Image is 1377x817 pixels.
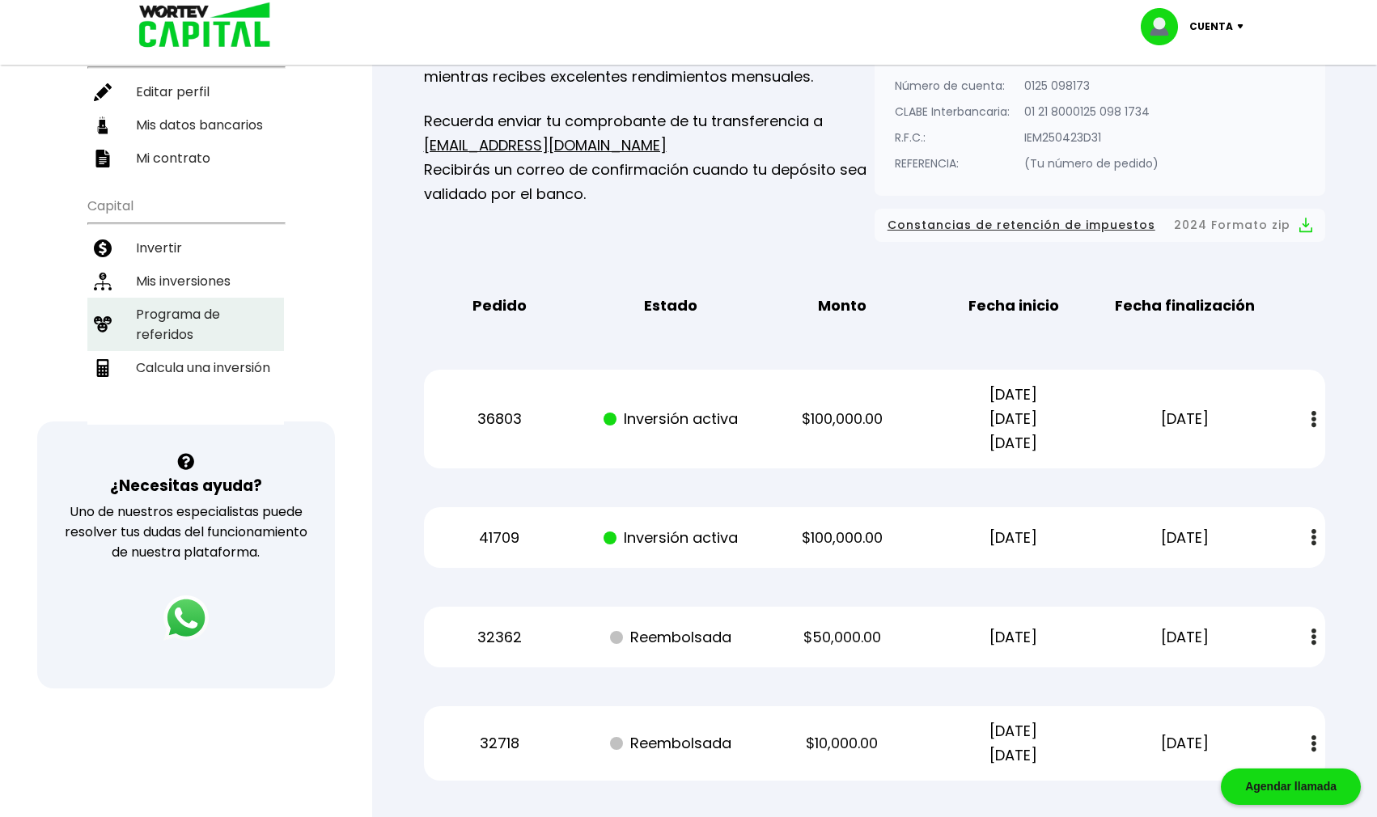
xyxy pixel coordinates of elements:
[1233,24,1255,29] img: icon-down
[1024,151,1159,176] p: (Tu número de pedido)
[87,351,284,384] a: Calcula una inversión
[87,298,284,351] a: Programa de referidos
[599,407,743,431] p: Inversión activa
[87,75,284,108] a: Editar perfil
[1024,74,1159,98] p: 0125 098173
[770,407,914,431] p: $100,000.00
[888,215,1312,235] button: Constancias de retención de impuestos2024 Formato zip
[94,83,112,101] img: editar-icon.952d3147.svg
[599,625,743,650] p: Reembolsada
[94,315,112,333] img: recomiendanos-icon.9b8e9327.svg
[94,239,112,257] img: invertir-icon.b3b967d7.svg
[895,99,1010,124] p: CLABE Interbancaria:
[770,731,914,756] p: $10,000.00
[94,116,112,134] img: datos-icon.10cf9172.svg
[818,294,866,318] b: Monto
[1024,125,1159,150] p: IEM250423D31
[895,125,1010,150] p: R.F.C.:
[895,74,1010,98] p: Número de cuenta:
[87,108,284,142] a: Mis datos bancarios
[427,731,571,756] p: 32718
[472,294,527,318] b: Pedido
[1115,294,1255,318] b: Fecha finalización
[427,526,571,550] p: 41709
[770,625,914,650] p: $50,000.00
[599,526,743,550] p: Inversión activa
[1141,8,1189,45] img: profile-image
[941,719,1085,768] p: [DATE] [DATE]
[424,135,667,155] a: [EMAIL_ADDRESS][DOMAIN_NAME]
[941,526,1085,550] p: [DATE]
[1112,407,1256,431] p: [DATE]
[770,526,914,550] p: $100,000.00
[644,294,697,318] b: Estado
[424,109,875,206] p: Recuerda enviar tu comprobante de tu transferencia a Recibirás un correo de confirmación cuando t...
[87,231,284,265] a: Invertir
[87,32,284,175] ul: Perfil
[968,294,1059,318] b: Fecha inicio
[1112,526,1256,550] p: [DATE]
[599,731,743,756] p: Reembolsada
[94,359,112,377] img: calculadora-icon.17d418c4.svg
[94,150,112,167] img: contrato-icon.f2db500c.svg
[427,625,571,650] p: 32362
[941,383,1085,455] p: [DATE] [DATE] [DATE]
[427,407,571,431] p: 36803
[58,502,314,562] p: Uno de nuestros especialistas puede resolver tus dudas del funcionamiento de nuestra plataforma.
[1024,99,1159,124] p: 01 21 8000125 098 1734
[163,595,209,641] img: logos_whatsapp-icon.242b2217.svg
[87,188,284,425] ul: Capital
[110,474,262,497] h3: ¿Necesitas ayuda?
[888,215,1155,235] span: Constancias de retención de impuestos
[87,265,284,298] a: Mis inversiones
[1189,15,1233,39] p: Cuenta
[941,625,1085,650] p: [DATE]
[1221,768,1361,805] div: Agendar llamada
[1112,731,1256,756] p: [DATE]
[895,151,1010,176] p: REFERENCIA:
[87,142,284,175] a: Mi contrato
[1112,625,1256,650] p: [DATE]
[94,273,112,290] img: inversiones-icon.6695dc30.svg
